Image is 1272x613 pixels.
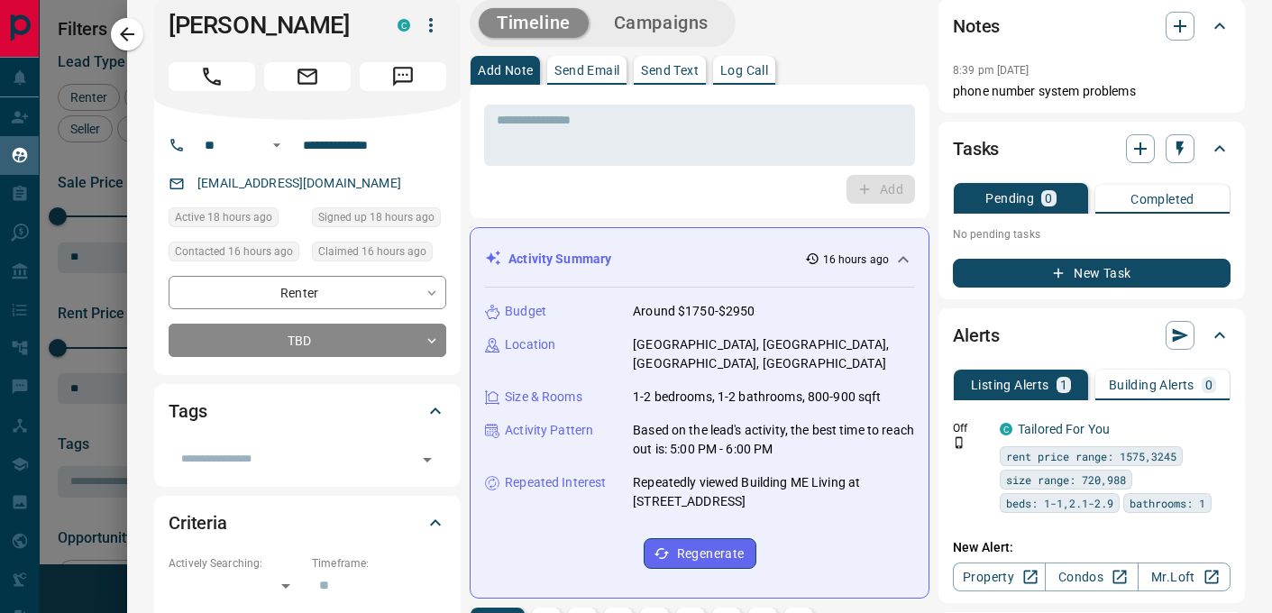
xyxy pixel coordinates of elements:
p: Send Email [554,64,619,77]
p: 8:39 pm [DATE] [953,64,1029,77]
p: [GEOGRAPHIC_DATA], [GEOGRAPHIC_DATA], [GEOGRAPHIC_DATA], [GEOGRAPHIC_DATA] [633,335,914,373]
span: Message [360,62,446,91]
p: Off [953,420,989,436]
p: 1-2 bedrooms, 1-2 bathrooms, 800-900 sqft [633,388,881,407]
span: beds: 1-1,2.1-2.9 [1006,494,1113,512]
p: No pending tasks [953,221,1231,248]
button: Campaigns [596,8,727,38]
p: Activity Pattern [505,421,593,440]
h2: Tasks [953,134,999,163]
div: Alerts [953,314,1231,357]
h2: Notes [953,12,1000,41]
div: Mon Oct 13 2025 [312,207,446,233]
span: rent price range: 1575,3245 [1006,447,1176,465]
p: phone number system problems [953,82,1231,101]
span: Claimed 16 hours ago [318,242,426,261]
p: Log Call [720,64,768,77]
p: Size & Rooms [505,388,582,407]
div: Mon Oct 13 2025 [312,242,446,267]
span: Email [264,62,351,91]
a: [EMAIL_ADDRESS][DOMAIN_NAME] [197,176,401,190]
p: Completed [1130,193,1194,206]
h2: Tags [169,397,206,425]
span: Call [169,62,255,91]
button: Timeline [479,8,589,38]
a: Condos [1045,563,1138,591]
div: Mon Oct 13 2025 [169,207,303,233]
div: Renter [169,276,446,309]
div: Criteria [169,501,446,544]
button: Open [415,447,440,472]
div: Activity Summary16 hours ago [485,242,914,276]
div: Notes [953,5,1231,48]
p: Timeframe: [312,555,446,572]
svg: Push Notification Only [953,436,965,449]
span: bathrooms: 1 [1130,494,1205,512]
p: Budget [505,302,546,321]
a: Property [953,563,1046,591]
p: Around $1750-$2950 [633,302,755,321]
p: Send Text [641,64,699,77]
span: Signed up 18 hours ago [318,208,435,226]
p: 0 [1205,379,1213,391]
div: Mon Oct 13 2025 [169,242,303,267]
a: Tailored For You [1018,422,1110,436]
p: Location [505,335,555,354]
div: condos.ca [398,19,410,32]
button: Open [266,134,288,156]
h1: [PERSON_NAME] [169,11,371,40]
h2: Criteria [169,508,227,537]
p: New Alert: [953,538,1231,557]
div: Tags [169,389,446,433]
div: Tasks [953,127,1231,170]
p: Repeated Interest [505,473,606,492]
div: TBD [169,324,446,357]
p: Activity Summary [508,250,611,269]
button: New Task [953,259,1231,288]
span: size range: 720,988 [1006,471,1126,489]
span: Active 18 hours ago [175,208,272,226]
p: Actively Searching: [169,555,303,572]
div: condos.ca [1000,423,1012,435]
p: Repeatedly viewed Building ME Living at [STREET_ADDRESS] [633,473,914,511]
p: Building Alerts [1109,379,1194,391]
p: 1 [1060,379,1067,391]
h2: Alerts [953,321,1000,350]
a: Mr.Loft [1138,563,1231,591]
p: Pending [985,192,1034,205]
p: Listing Alerts [971,379,1049,391]
p: Add Note [478,64,533,77]
p: 0 [1045,192,1052,205]
p: 16 hours ago [823,252,889,268]
p: Based on the lead's activity, the best time to reach out is: 5:00 PM - 6:00 PM [633,421,914,459]
span: Contacted 16 hours ago [175,242,293,261]
button: Regenerate [644,538,756,569]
